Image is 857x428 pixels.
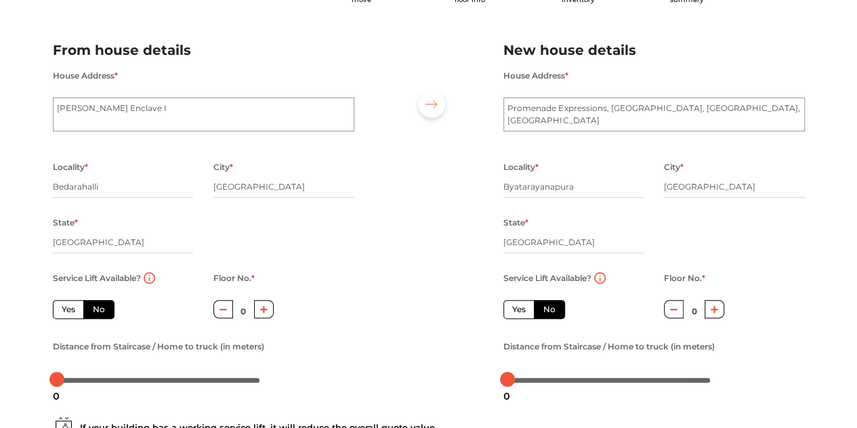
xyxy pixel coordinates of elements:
label: Yes [53,300,84,319]
label: Floor No. [664,270,705,287]
label: Floor No. [213,270,255,287]
label: Distance from Staircase / Home to truck (in meters) [503,338,715,356]
label: Locality [503,158,539,176]
label: Distance from Staircase / Home to truck (in meters) [53,338,264,356]
label: House Address [503,67,568,85]
h2: New house details [503,39,805,62]
label: State [53,214,78,232]
h2: From house details [53,39,354,62]
textarea: Promenade Expressions, [GEOGRAPHIC_DATA], [GEOGRAPHIC_DATA], [GEOGRAPHIC_DATA] [503,98,805,131]
label: No [83,300,114,319]
label: City [213,158,233,176]
label: Yes [503,300,535,319]
label: Service Lift Available? [53,270,141,287]
label: Locality [53,158,88,176]
label: City [664,158,684,176]
label: Service Lift Available? [503,270,591,287]
div: 0 [498,385,516,408]
textarea: [PERSON_NAME] Enclave I [53,98,354,131]
label: State [503,214,528,232]
label: House Address [53,67,118,85]
label: No [534,300,565,319]
div: 0 [47,385,65,408]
